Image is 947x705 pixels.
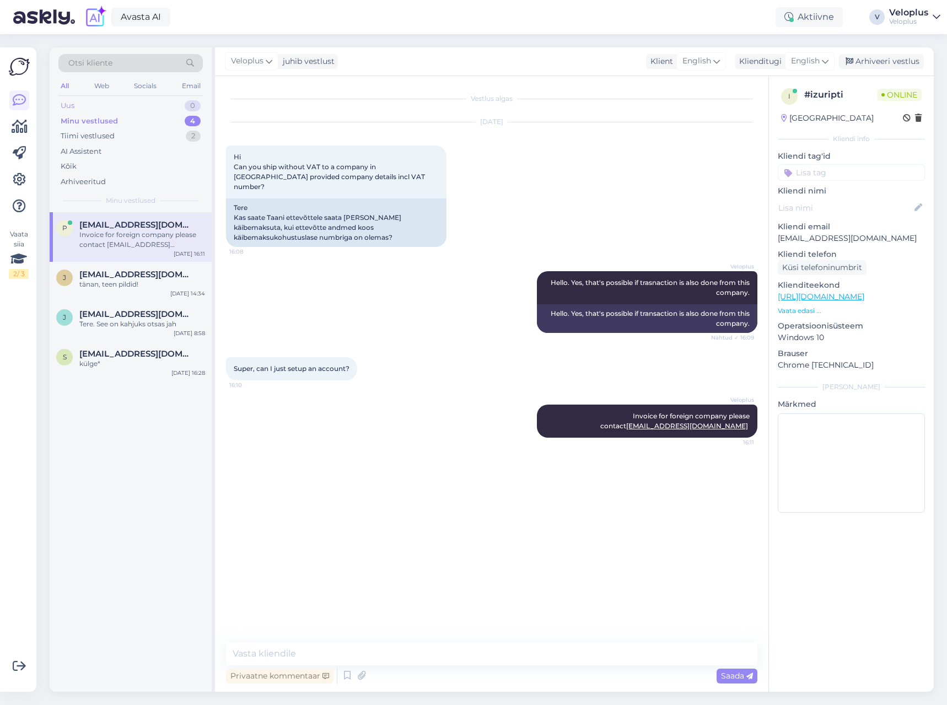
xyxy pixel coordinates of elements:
[229,381,271,389] span: 16:10
[234,364,349,373] span: Super, can I just setup an account?
[92,79,111,93] div: Web
[84,6,107,29] img: explore-ai
[778,359,925,371] p: Chrome [TECHNICAL_ID]
[889,17,928,26] div: Veloplus
[9,56,30,77] img: Askly Logo
[185,116,201,127] div: 4
[600,412,751,430] span: Invoice for foreign company please contact
[778,260,867,275] div: Küsi telefoninumbrit
[132,79,159,93] div: Socials
[61,100,74,111] div: Uus
[234,153,427,191] span: Hi Can you ship without VAT to a company in [GEOGRAPHIC_DATA] provided company details incl VAT n...
[186,131,201,142] div: 2
[877,89,922,101] span: Online
[61,116,118,127] div: Minu vestlused
[889,8,940,26] a: VeloplusVeloplus
[174,329,205,337] div: [DATE] 8:58
[781,112,874,124] div: [GEOGRAPHIC_DATA]
[61,161,77,172] div: Kõik
[869,9,885,25] div: V
[79,349,194,359] span: sten.soel@gmail.com
[9,269,29,279] div: 2 / 3
[79,309,194,319] span: jass.aksalu9@gmail.com
[61,131,115,142] div: Tiimi vestlused
[776,7,843,27] div: Aktiivne
[79,230,205,250] div: Invoice for foreign company please contact [EMAIL_ADDRESS][DOMAIN_NAME]
[180,79,203,93] div: Email
[778,202,912,214] input: Lisa nimi
[713,262,754,271] span: Veloplus
[778,249,925,260] p: Kliendi telefon
[58,79,71,93] div: All
[721,671,753,681] span: Saada
[229,247,271,256] span: 16:08
[778,134,925,144] div: Kliendi info
[626,422,748,430] a: [EMAIL_ADDRESS][DOMAIN_NAME]
[61,176,106,187] div: Arhiveeritud
[62,224,67,232] span: p
[682,55,711,67] span: English
[791,55,820,67] span: English
[778,348,925,359] p: Brauser
[804,88,877,101] div: # izuripti
[778,221,925,233] p: Kliendi email
[778,185,925,197] p: Kliendi nimi
[9,229,29,279] div: Vaata siia
[839,54,924,69] div: Arhiveeri vestlus
[778,279,925,291] p: Klienditeekond
[79,220,194,230] span: pallej@gmail.com
[778,306,925,316] p: Vaata edasi ...
[713,396,754,404] span: Veloplus
[226,94,757,104] div: Vestlus algas
[226,198,446,247] div: Tere Kas saate Taani ettevõttele saata [PERSON_NAME] käibemaksuta, kui ettevõtte andmed koos käib...
[63,313,66,321] span: j
[778,150,925,162] p: Kliendi tag'id
[79,359,205,369] div: külge*
[711,333,754,342] span: Nähtud ✓ 16:09
[79,279,205,289] div: tänan, teen pildid!
[778,292,864,302] a: [URL][DOMAIN_NAME]
[79,270,194,279] span: janar@siitan.com
[889,8,928,17] div: Veloplus
[106,196,155,206] span: Minu vestlused
[61,146,101,157] div: AI Assistent
[68,57,112,69] span: Otsi kliente
[63,353,67,361] span: s
[778,320,925,332] p: Operatsioonisüsteem
[778,399,925,410] p: Märkmed
[778,164,925,181] input: Lisa tag
[174,250,205,258] div: [DATE] 16:11
[278,56,335,67] div: juhib vestlust
[735,56,782,67] div: Klienditugi
[231,55,263,67] span: Veloplus
[778,233,925,244] p: [EMAIL_ADDRESS][DOMAIN_NAME]
[551,278,751,297] span: Hello. Yes, that's possible if trasnaction is also done from this company.
[185,100,201,111] div: 0
[226,669,333,684] div: Privaatne kommentaar
[79,319,205,329] div: Tere. See on kahjuks otsas jah
[226,117,757,127] div: [DATE]
[646,56,673,67] div: Klient
[788,92,790,100] span: i
[170,289,205,298] div: [DATE] 14:34
[537,304,757,333] div: Hello. Yes, that's possible if transaction is also done from this company.
[171,369,205,377] div: [DATE] 16:28
[111,8,170,26] a: Avasta AI
[63,273,66,282] span: j
[778,332,925,343] p: Windows 10
[713,438,754,446] span: 16:11
[778,382,925,392] div: [PERSON_NAME]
